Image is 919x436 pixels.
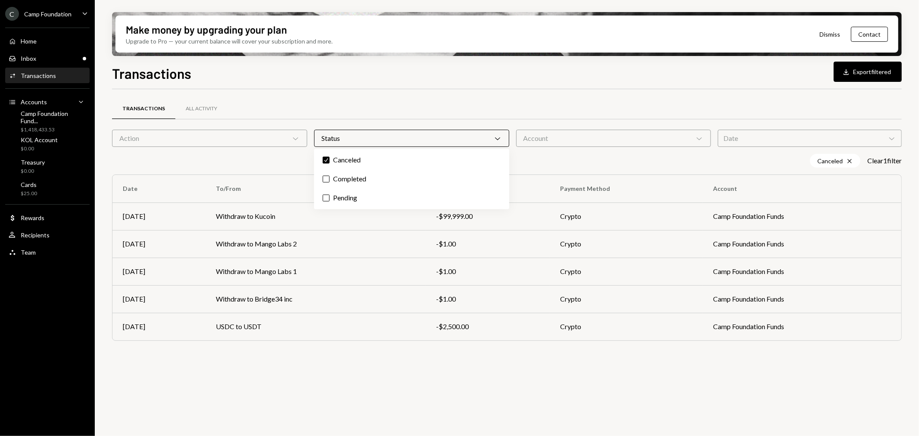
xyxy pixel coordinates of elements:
[516,130,711,147] div: Account
[123,211,195,221] div: [DATE]
[21,190,37,197] div: $25.00
[436,239,539,249] div: -$1.00
[21,110,86,125] div: Camp Foundation Fund...
[5,68,90,83] a: Transactions
[5,94,90,109] a: Accounts
[550,230,703,258] td: Crypto
[186,105,217,112] div: All Activity
[851,27,888,42] button: Contact
[703,175,901,202] th: Account
[550,175,703,202] th: Payment Method
[123,294,195,304] div: [DATE]
[5,156,90,177] a: Treasury$0.00
[550,285,703,313] td: Crypto
[126,37,333,46] div: Upgrade to Pro — your current balance will cover your subscription and more.
[809,24,851,44] button: Dismiss
[206,175,426,202] th: To/From
[206,313,426,340] td: USDC to USDT
[550,313,703,340] td: Crypto
[206,285,426,313] td: Withdraw to Bridge34 inc
[206,258,426,285] td: Withdraw to Mango Labs 1
[175,98,227,120] a: All Activity
[550,202,703,230] td: Crypto
[206,202,426,230] td: Withdraw to Kucoin
[5,134,90,154] a: KOL Account$0.00
[323,195,330,202] button: Pending
[21,55,36,62] div: Inbox
[123,266,195,277] div: [DATE]
[318,171,506,187] label: Completed
[5,33,90,49] a: Home
[21,98,47,106] div: Accounts
[21,145,58,153] div: $0.00
[5,178,90,199] a: Cards$25.00
[5,244,90,260] a: Team
[318,190,506,206] label: Pending
[21,249,36,256] div: Team
[123,239,195,249] div: [DATE]
[867,156,902,165] button: Clear1filter
[21,136,58,143] div: KOL Account
[834,62,902,82] button: Exportfiltered
[21,168,45,175] div: $0.00
[21,72,56,79] div: Transactions
[122,105,165,112] div: Transactions
[718,130,902,147] div: Date
[5,210,90,225] a: Rewards
[703,313,901,340] td: Camp Foundation Funds
[24,10,72,18] div: Camp Foundation
[126,22,287,37] div: Make money by upgrading your plan
[314,130,509,147] div: Status
[810,154,860,168] div: Canceled
[123,321,195,332] div: [DATE]
[703,202,901,230] td: Camp Foundation Funds
[323,176,330,183] button: Completed
[21,159,45,166] div: Treasury
[703,258,901,285] td: Camp Foundation Funds
[5,50,90,66] a: Inbox
[436,211,539,221] div: -$99,999.00
[21,231,50,239] div: Recipients
[112,130,307,147] div: Action
[318,153,506,168] label: Canceled
[323,157,330,164] button: Canceled
[112,65,191,82] h1: Transactions
[21,37,37,45] div: Home
[21,181,37,188] div: Cards
[5,111,90,132] a: Camp Foundation Fund...$1,418,433.53
[206,230,426,258] td: Withdraw to Mango Labs 2
[21,214,44,221] div: Rewards
[112,98,175,120] a: Transactions
[703,285,901,313] td: Camp Foundation Funds
[5,227,90,243] a: Recipients
[21,126,86,134] div: $1,418,433.53
[436,266,539,277] div: -$1.00
[703,230,901,258] td: Camp Foundation Funds
[550,258,703,285] td: Crypto
[112,175,206,202] th: Date
[5,7,19,21] div: C
[436,294,539,304] div: -$1.00
[436,321,539,332] div: -$2,500.00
